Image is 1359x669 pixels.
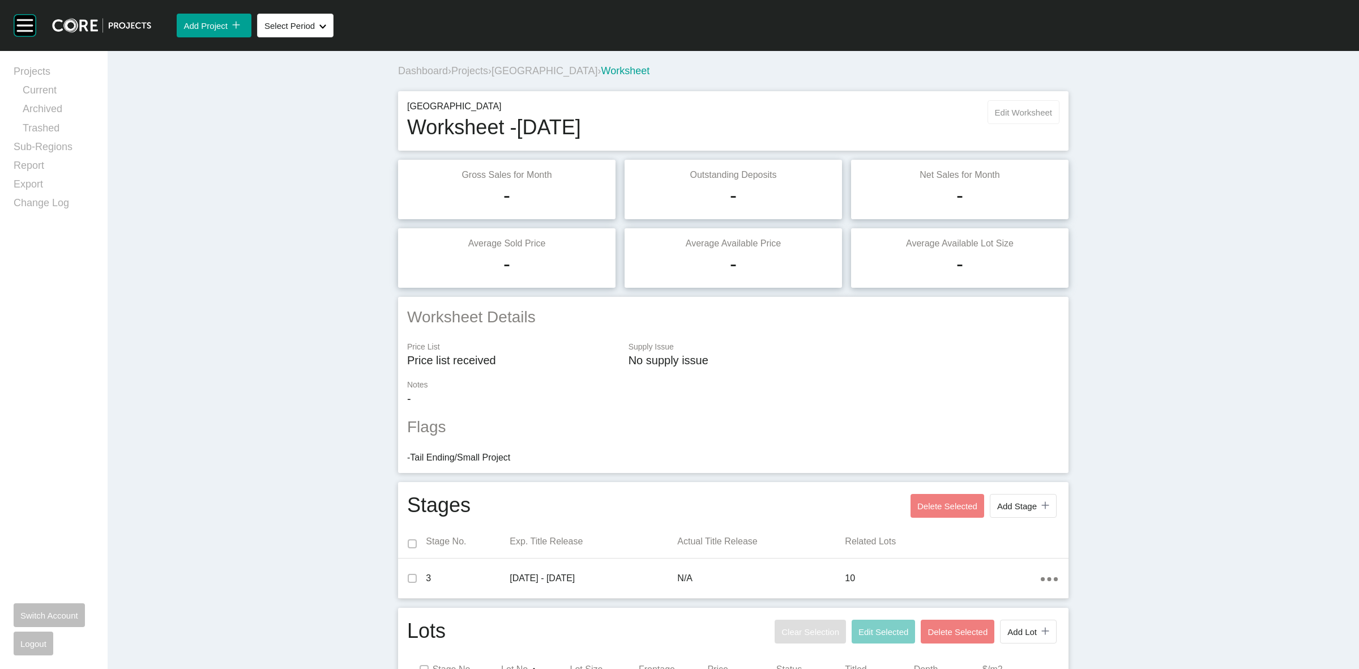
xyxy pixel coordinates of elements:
button: Add Stage [990,494,1057,518]
p: Average Sold Price [407,237,606,250]
p: Exp. Title Release [510,535,677,548]
p: N/A [677,572,845,585]
span: › [448,65,451,76]
span: Edit Worksheet [995,108,1052,117]
span: Edit Selected [858,627,908,637]
h1: - [503,181,510,210]
a: Export [14,177,94,196]
p: Price list received [407,352,617,368]
p: Average Available Lot Size [860,237,1059,250]
img: core-logo-dark.3138cae2.png [52,18,151,33]
h1: - [503,250,510,278]
a: Archived [23,102,94,121]
p: Gross Sales for Month [407,169,606,181]
span: Delete Selected [917,501,977,511]
a: Projects [451,65,488,76]
h1: - [730,181,737,210]
button: Edit Selected [852,620,915,644]
p: Related Lots [845,535,1040,548]
a: [GEOGRAPHIC_DATA] [492,65,597,76]
p: Actual Title Release [677,535,845,548]
a: Trashed [23,121,94,140]
p: Price List [407,342,617,353]
button: Select Period [257,14,334,37]
span: Switch Account [20,611,78,620]
button: Delete Selected [911,494,984,518]
p: - [407,391,1059,407]
button: Delete Selected [921,620,994,644]
h1: Worksheet - [DATE] [407,113,581,142]
li: - Tail Ending/Small Project [407,451,1059,464]
span: › [488,65,492,76]
span: Logout [20,639,46,649]
p: Net Sales for Month [860,169,1059,181]
h1: - [956,250,963,278]
button: Logout [14,632,53,655]
p: [GEOGRAPHIC_DATA] [407,100,581,113]
span: Worksheet [601,65,649,76]
p: Outstanding Deposits [634,169,833,181]
a: Projects [14,65,94,83]
button: Add Project [177,14,251,37]
span: Delete Selected [928,627,988,637]
h1: - [730,250,737,278]
p: 10 [845,572,1040,585]
h2: Flags [407,416,1059,438]
button: Clear Selection [775,620,846,644]
h1: Lots [407,617,446,646]
button: Switch Account [14,603,85,627]
a: Current [23,83,94,102]
h1: - [956,181,963,210]
span: Clear Selection [781,627,839,637]
span: Add Lot [1007,627,1037,637]
button: Add Lot [1000,620,1057,644]
p: Notes [407,380,1059,391]
p: Average Available Price [634,237,833,250]
a: Report [14,159,94,177]
p: No supply issue [629,352,1059,368]
a: Change Log [14,196,94,215]
button: Edit Worksheet [988,100,1059,124]
p: Stage No. [426,535,510,548]
a: Dashboard [398,65,448,76]
span: Select Period [264,21,315,31]
p: Supply Issue [629,342,1059,353]
h2: Worksheet Details [407,306,1059,328]
p: 3 [426,572,510,585]
span: › [597,65,601,76]
a: Sub-Regions [14,140,94,159]
span: Add Stage [997,501,1037,511]
span: Add Project [183,21,228,31]
p: [DATE] - [DATE] [510,572,677,585]
h1: Stages [407,491,471,521]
